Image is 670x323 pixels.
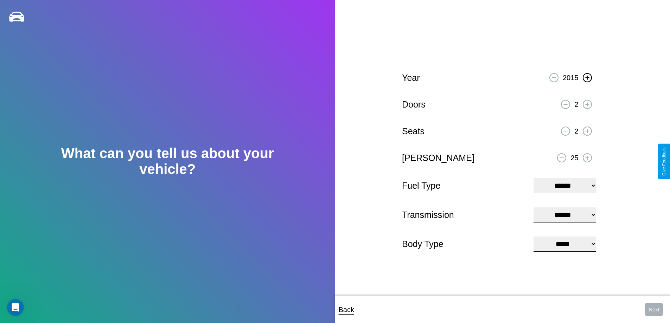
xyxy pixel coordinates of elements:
[402,97,426,112] p: Doors
[662,147,666,176] div: Give Feedback
[7,299,24,316] iframe: Intercom live chat
[402,207,527,223] p: Transmission
[645,303,663,316] button: Next
[33,146,301,177] h2: What can you tell us about your vehicle?
[339,303,354,316] p: Back
[574,125,578,137] p: 2
[402,150,474,166] p: [PERSON_NAME]
[402,178,527,194] p: Fuel Type
[402,236,527,252] p: Body Type
[402,70,420,86] p: Year
[570,151,578,164] p: 25
[574,98,578,111] p: 2
[402,123,425,139] p: Seats
[563,71,579,84] p: 2015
